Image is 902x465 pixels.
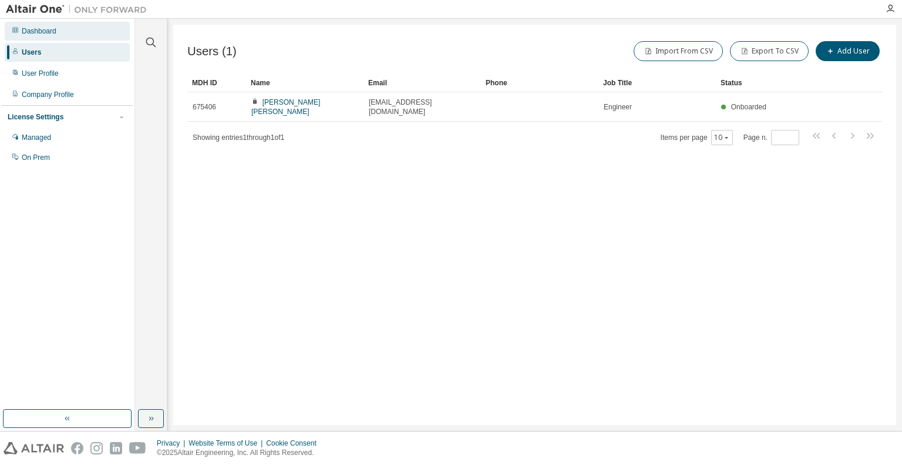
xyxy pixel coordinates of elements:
a: [PERSON_NAME] [PERSON_NAME] [251,98,320,116]
span: Page n. [743,130,799,145]
div: Managed [22,133,51,142]
img: linkedin.svg [110,442,122,454]
span: Engineer [604,102,632,112]
img: Altair One [6,4,153,15]
div: Phone [486,73,594,92]
img: youtube.svg [129,442,146,454]
span: Items per page [661,130,733,145]
img: facebook.svg [71,442,83,454]
p: © 2025 Altair Engineering, Inc. All Rights Reserved. [157,448,324,458]
div: User Profile [22,69,59,78]
button: Export To CSV [730,41,809,61]
div: Status [721,73,821,92]
button: Import From CSV [634,41,723,61]
div: License Settings [8,112,63,122]
span: 675406 [193,102,216,112]
span: Showing entries 1 through 1 of 1 [193,133,284,142]
span: [EMAIL_ADDRESS][DOMAIN_NAME] [369,98,476,116]
button: Add User [816,41,880,61]
button: 10 [714,133,730,142]
div: Name [251,73,359,92]
div: MDH ID [192,73,241,92]
div: Job Title [603,73,711,92]
span: Onboarded [731,103,766,111]
div: Company Profile [22,90,74,99]
div: On Prem [22,153,50,162]
div: Cookie Consent [266,439,323,448]
div: Users [22,48,41,57]
span: Users (1) [187,45,237,58]
div: Email [368,73,476,92]
img: altair_logo.svg [4,442,64,454]
div: Privacy [157,439,189,448]
div: Dashboard [22,26,56,36]
img: instagram.svg [90,442,103,454]
div: Website Terms of Use [189,439,266,448]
